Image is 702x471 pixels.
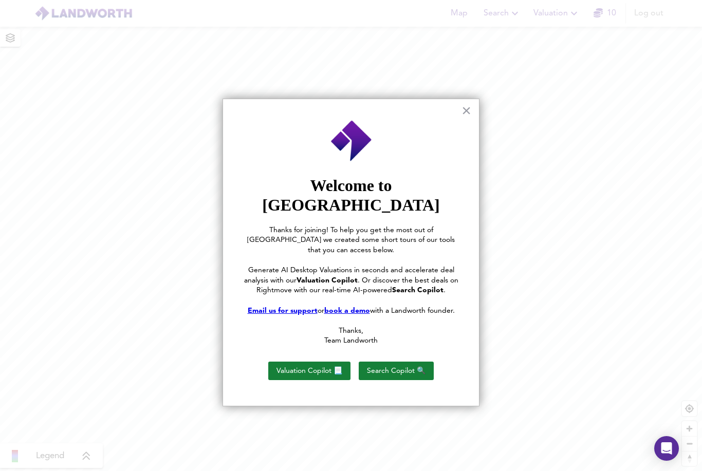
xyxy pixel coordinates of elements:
p: Thanks for joining! To help you get the most out of [GEOGRAPHIC_DATA] we created some short tours... [244,225,458,256]
span: with a Landworth founder. [370,307,455,314]
span: or [318,307,324,314]
a: book a demo [324,307,370,314]
p: Team Landworth [244,336,458,346]
span: Generate AI Desktop Valuations in seconds and accelerate deal analysis with our [244,267,456,284]
strong: Valuation Copilot [297,277,358,284]
span: . Or discover the best deals on Rightmove with our real-time AI-powered [256,277,460,294]
img: Employee Photo [330,120,373,162]
button: Valuation Copilot 📃 [268,362,350,380]
p: Thanks, [244,326,458,336]
div: Open Intercom Messenger [654,436,679,461]
strong: Search Copilot [392,287,444,294]
button: Search Copilot 🔍 [359,362,434,380]
button: Close [461,102,471,119]
a: Email us for support [248,307,318,314]
span: . [444,287,446,294]
p: Welcome to [GEOGRAPHIC_DATA] [244,176,458,215]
